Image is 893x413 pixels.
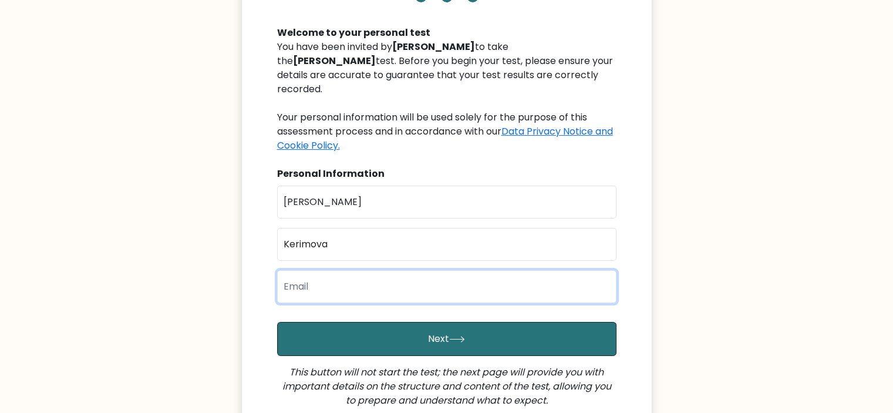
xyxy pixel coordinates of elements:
[277,322,616,356] button: Next
[277,40,616,153] div: You have been invited by to take the test. Before you begin your test, please ensure your details...
[282,365,611,407] i: This button will not start the test; the next page will provide you with important details on the...
[392,40,475,53] b: [PERSON_NAME]
[277,125,613,152] a: Data Privacy Notice and Cookie Policy.
[277,270,616,303] input: Email
[277,186,616,219] input: First name
[277,167,616,181] div: Personal Information
[277,26,616,40] div: Welcome to your personal test
[293,54,376,68] b: [PERSON_NAME]
[277,228,616,261] input: Last name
